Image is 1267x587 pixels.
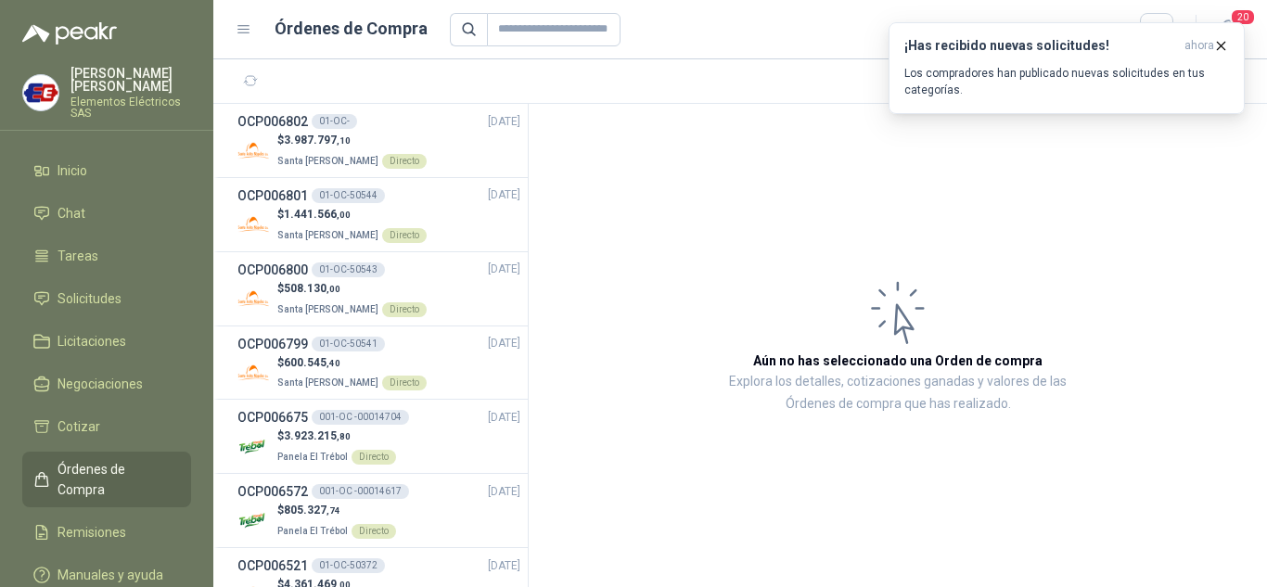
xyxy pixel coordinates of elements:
[58,160,87,181] span: Inicio
[284,504,340,517] span: 805.327
[58,331,126,351] span: Licitaciones
[237,407,308,427] h3: OCP006675
[277,206,427,223] p: $
[237,334,308,354] h3: OCP006799
[1230,8,1256,26] span: 20
[1184,38,1214,54] span: ahora
[488,261,520,278] span: [DATE]
[337,135,351,146] span: ,10
[22,22,117,45] img: Logo peakr
[337,431,351,441] span: ,80
[277,230,378,240] span: Santa [PERSON_NAME]
[22,281,191,316] a: Solicitudes
[714,371,1081,415] p: Explora los detalles, cotizaciones ganadas y valores de las Órdenes de compra que has realizado.
[237,334,520,392] a: OCP00679901-OC-50541[DATE] Company Logo$600.545,40Santa [PERSON_NAME]Directo
[237,283,270,315] img: Company Logo
[22,515,191,550] a: Remisiones
[352,524,396,539] div: Directo
[488,113,520,131] span: [DATE]
[488,335,520,352] span: [DATE]
[237,185,308,206] h3: OCP006801
[237,481,520,540] a: OCP006572001-OC -00014617[DATE] Company Logo$805.327,74Panela El TrébolDirecto
[352,450,396,465] div: Directo
[237,555,308,576] h3: OCP006521
[326,505,340,516] span: ,74
[22,409,191,444] a: Cotizar
[312,188,385,203] div: 01-OC-50544
[277,280,427,298] p: $
[488,186,520,204] span: [DATE]
[237,209,270,241] img: Company Logo
[22,153,191,188] a: Inicio
[277,156,378,166] span: Santa [PERSON_NAME]
[277,354,427,372] p: $
[277,427,396,445] p: $
[22,366,191,402] a: Negociaciones
[382,376,427,390] div: Directo
[22,452,191,507] a: Órdenes de Compra
[488,557,520,575] span: [DATE]
[277,526,348,536] span: Panela El Trébol
[382,302,427,317] div: Directo
[237,111,520,170] a: OCP00680201-OC-[DATE] Company Logo$3.987.797,10Santa [PERSON_NAME]Directo
[488,409,520,427] span: [DATE]
[312,410,409,425] div: 001-OC -00014704
[58,416,100,437] span: Cotizar
[237,504,270,537] img: Company Logo
[58,288,122,309] span: Solicitudes
[58,565,163,585] span: Manuales y ayuda
[277,132,427,149] p: $
[237,134,270,167] img: Company Logo
[382,228,427,243] div: Directo
[337,210,351,220] span: ,00
[22,324,191,359] a: Licitaciones
[488,483,520,501] span: [DATE]
[275,16,428,42] h1: Órdenes de Compra
[58,374,143,394] span: Negociaciones
[284,429,351,442] span: 3.923.215
[277,304,378,314] span: Santa [PERSON_NAME]
[237,260,308,280] h3: OCP006800
[237,185,520,244] a: OCP00680101-OC-50544[DATE] Company Logo$1.441.566,00Santa [PERSON_NAME]Directo
[753,351,1043,371] h3: Aún no has seleccionado una Orden de compra
[284,134,351,147] span: 3.987.797
[237,430,270,463] img: Company Logo
[237,111,308,132] h3: OCP006802
[312,484,409,499] div: 001-OC -00014617
[904,38,1177,54] h3: ¡Has recibido nuevas solicitudes!
[237,260,520,318] a: OCP00680001-OC-50543[DATE] Company Logo$508.130,00Santa [PERSON_NAME]Directo
[312,558,385,573] div: 01-OC-50372
[237,356,270,389] img: Company Logo
[277,377,378,388] span: Santa [PERSON_NAME]
[58,459,173,500] span: Órdenes de Compra
[284,208,351,221] span: 1.441.566
[58,203,85,223] span: Chat
[284,356,340,369] span: 600.545
[23,75,58,110] img: Company Logo
[58,522,126,542] span: Remisiones
[312,262,385,277] div: 01-OC-50543
[326,284,340,294] span: ,00
[22,238,191,274] a: Tareas
[58,246,98,266] span: Tareas
[1211,13,1245,46] button: 20
[237,481,308,502] h3: OCP006572
[277,452,348,462] span: Panela El Trébol
[277,502,396,519] p: $
[904,65,1229,98] p: Los compradores han publicado nuevas solicitudes en tus categorías.
[326,358,340,368] span: ,40
[284,282,340,295] span: 508.130
[312,114,357,129] div: 01-OC-
[889,22,1245,114] button: ¡Has recibido nuevas solicitudes!ahora Los compradores han publicado nuevas solicitudes en tus ca...
[237,407,520,466] a: OCP006675001-OC -00014704[DATE] Company Logo$3.923.215,80Panela El TrébolDirecto
[312,337,385,351] div: 01-OC-50541
[70,67,191,93] p: [PERSON_NAME] [PERSON_NAME]
[22,196,191,231] a: Chat
[70,96,191,119] p: Elementos Eléctricos SAS
[382,154,427,169] div: Directo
